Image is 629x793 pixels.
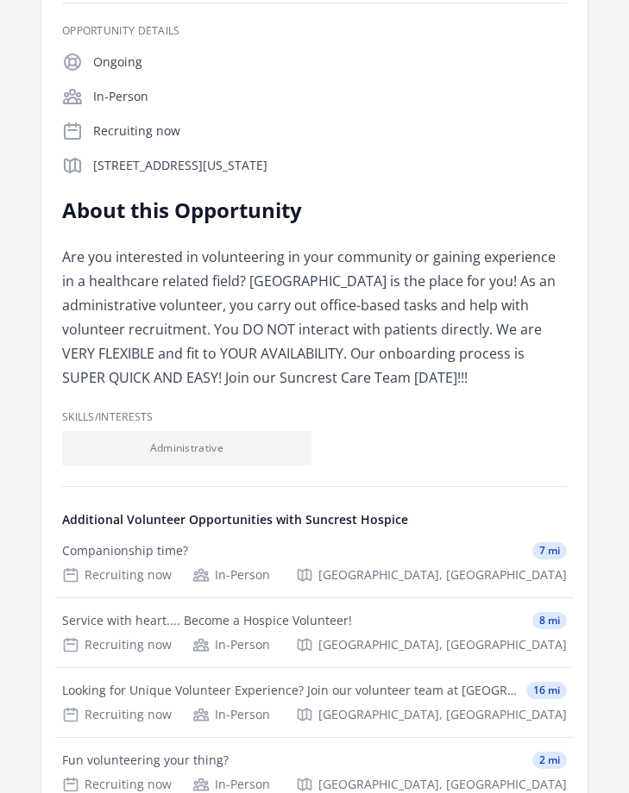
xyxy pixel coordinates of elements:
span: 2 mi [532,752,567,769]
h3: Opportunity Details [62,24,567,38]
span: [GEOGRAPHIC_DATA], [GEOGRAPHIC_DATA] [318,566,567,584]
span: 7 mi [532,542,567,559]
div: Looking for Unique Volunteer Experience? Join our volunteer team at [GEOGRAPHIC_DATA]! [62,682,519,699]
div: Recruiting now [62,636,172,653]
div: Companionship time? [62,542,188,559]
span: [GEOGRAPHIC_DATA], [GEOGRAPHIC_DATA] [318,776,567,793]
span: 16 mi [526,682,567,699]
h4: Additional Volunteer Opportunities with Suncrest Hospice [62,511,567,528]
a: Looking for Unique Volunteer Experience? Join our volunteer team at [GEOGRAPHIC_DATA]! 16 mi Recr... [55,668,574,737]
div: Recruiting now [62,706,172,723]
a: Companionship time? 7 mi Recruiting now In-Person [GEOGRAPHIC_DATA], [GEOGRAPHIC_DATA] [55,528,574,597]
span: [GEOGRAPHIC_DATA], [GEOGRAPHIC_DATA] [318,636,567,653]
p: Recruiting now [93,122,567,140]
div: Service with heart.... Become a Hospice Volunteer! [62,612,352,629]
p: [STREET_ADDRESS][US_STATE] [93,157,567,174]
div: Recruiting now [62,566,172,584]
div: In-Person [192,566,270,584]
li: Administrative [62,431,311,465]
span: [GEOGRAPHIC_DATA], [GEOGRAPHIC_DATA] [318,706,567,723]
h3: Skills/Interests [62,410,567,424]
h2: About this Opportunity [62,197,567,224]
div: In-Person [192,776,270,793]
div: In-Person [192,636,270,653]
p: In-Person [93,88,567,105]
div: Fun volunteering your thing? [62,752,229,769]
div: In-Person [192,706,270,723]
p: Ongoing [93,53,567,71]
a: Service with heart.... Become a Hospice Volunteer! 8 mi Recruiting now In-Person [GEOGRAPHIC_DATA... [55,598,574,667]
div: Recruiting now [62,776,172,793]
span: 8 mi [532,612,567,629]
p: Are you interested in volunteering in your community or gaining experience in a healthcare relate... [62,245,567,390]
